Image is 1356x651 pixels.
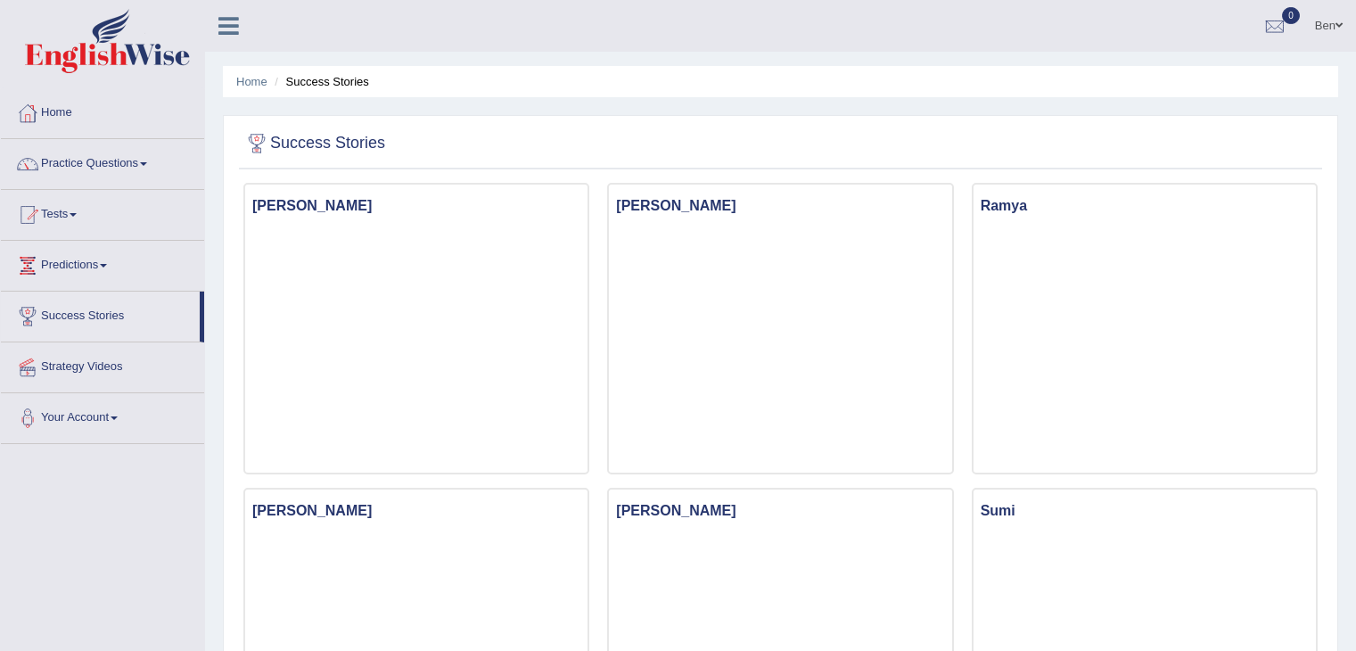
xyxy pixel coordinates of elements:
[1,241,204,285] a: Predictions
[974,499,1316,523] h3: Sumi
[609,194,951,218] h3: [PERSON_NAME]
[1,139,204,184] a: Practice Questions
[245,194,588,218] h3: [PERSON_NAME]
[1,88,204,133] a: Home
[1282,7,1300,24] span: 0
[1,190,204,235] a: Tests
[236,75,267,88] a: Home
[609,499,951,523] h3: [PERSON_NAME]
[270,73,368,90] li: Success Stories
[245,499,588,523] h3: [PERSON_NAME]
[1,393,204,438] a: Your Account
[1,342,204,387] a: Strategy Videos
[974,194,1316,218] h3: Ramya
[243,130,385,157] h2: Success Stories
[1,292,200,336] a: Success Stories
